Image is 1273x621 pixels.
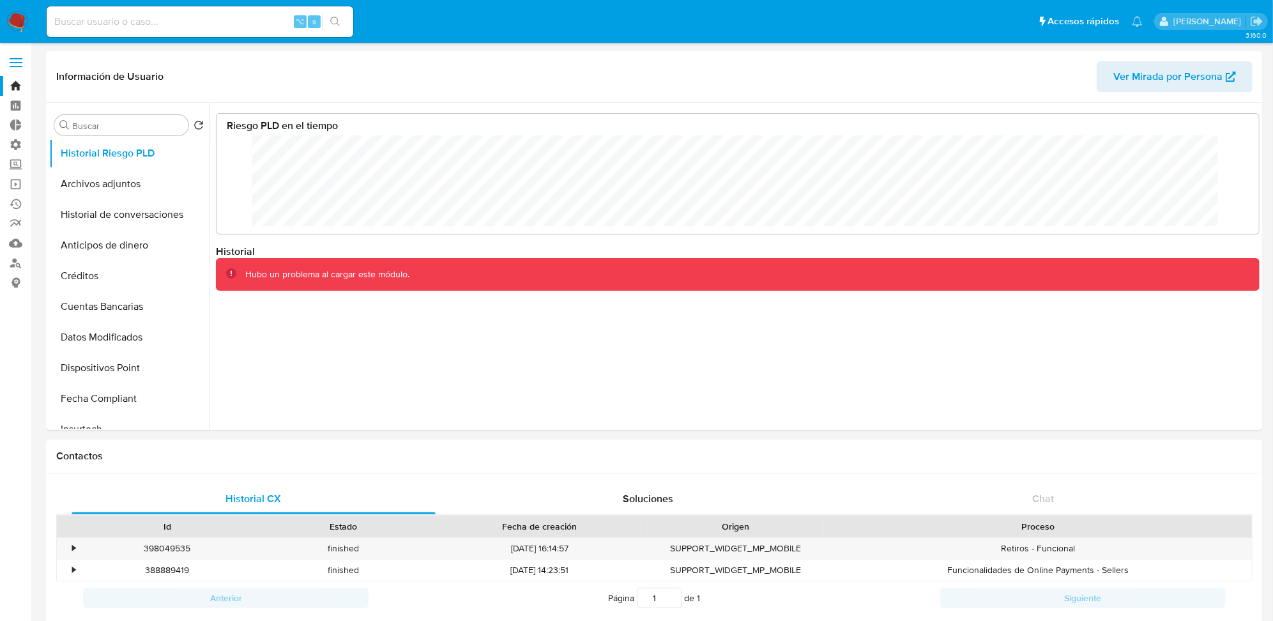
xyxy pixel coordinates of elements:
[56,70,164,83] h1: Información de Usuario
[1113,61,1223,92] span: Ver Mirada por Persona
[1032,491,1054,506] span: Chat
[312,15,316,27] span: s
[49,383,209,414] button: Fecha Compliant
[79,560,255,581] div: 388889419
[49,230,209,261] button: Anticipos de dinero
[49,322,209,353] button: Datos Modificados
[79,538,255,559] div: 398049535
[216,244,255,259] strong: Historial
[657,520,815,533] div: Origen
[824,538,1252,559] div: Retiros - Funcional
[83,588,369,608] button: Anterior
[47,13,353,30] input: Buscar usuario o caso...
[1132,16,1143,27] a: Notificaciones
[648,560,824,581] div: SUPPORT_WIDGET_MP_MOBILE
[1173,15,1246,27] p: mariana.bardanca@mercadolibre.com
[322,13,348,31] button: search-icon
[227,118,338,133] strong: Riesgo PLD en el tiempo
[1097,61,1253,92] button: Ver Mirada por Persona
[697,592,701,604] span: 1
[264,520,423,533] div: Estado
[255,538,432,559] div: finished
[432,538,648,559] div: [DATE] 16:14:57
[295,15,305,27] span: ⌥
[88,520,247,533] div: Id
[824,560,1252,581] div: Funcionalidades de Online Payments - Sellers
[432,560,648,581] div: [DATE] 14:23:51
[255,560,432,581] div: finished
[49,414,209,445] button: Insurtech
[245,268,409,280] p: Hubo un problema al cargar este módulo.
[194,120,204,134] button: Volver al orden por defecto
[609,588,701,608] span: Página de
[833,520,1243,533] div: Proceso
[72,564,75,576] div: •
[49,199,209,230] button: Historial de conversaciones
[72,542,75,555] div: •
[72,120,183,132] input: Buscar
[49,169,209,199] button: Archivos adjuntos
[623,491,674,506] span: Soluciones
[49,353,209,383] button: Dispositivos Point
[1250,15,1263,28] a: Salir
[49,291,209,322] button: Cuentas Bancarias
[441,520,639,533] div: Fecha de creación
[226,491,282,506] span: Historial CX
[59,120,70,130] button: Buscar
[49,261,209,291] button: Créditos
[56,450,1253,463] h1: Contactos
[1048,15,1119,28] span: Accesos rápidos
[648,538,824,559] div: SUPPORT_WIDGET_MP_MOBILE
[940,588,1226,608] button: Siguiente
[49,138,209,169] button: Historial Riesgo PLD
